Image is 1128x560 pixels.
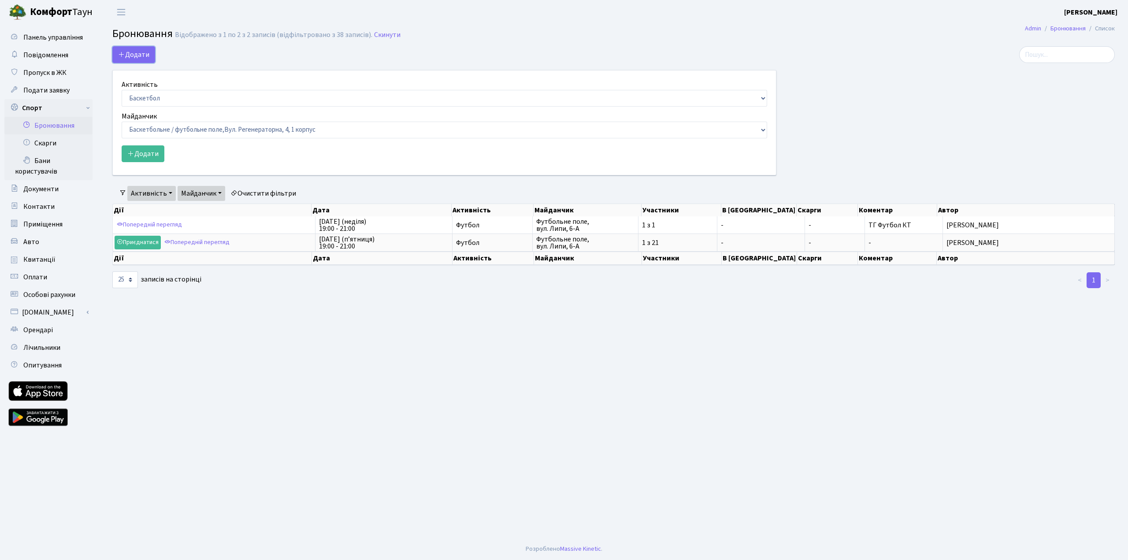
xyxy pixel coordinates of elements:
[642,252,722,265] th: Участники
[30,5,93,20] span: Таун
[4,233,93,251] a: Авто
[453,252,534,265] th: Активність
[23,325,53,335] span: Орендарі
[23,360,62,370] span: Опитування
[1012,19,1128,38] nav: breadcrumb
[4,215,93,233] a: Приміщення
[9,4,26,21] img: logo.png
[122,79,158,90] label: Активність
[4,117,93,134] a: Бронювання
[122,145,164,162] button: Додати
[858,252,937,265] th: Коментар
[4,152,93,180] a: Бани користувачів
[175,31,372,39] div: Відображено з 1 по 2 з 2 записів (відфільтровано з 38 записів).
[127,186,176,201] a: Активність
[4,268,93,286] a: Оплати
[112,271,138,288] select: записів на сторінці
[809,222,861,229] span: -
[312,252,453,265] th: Дата
[4,82,93,99] a: Подати заявку
[1019,46,1115,63] input: Пошук...
[23,237,39,247] span: Авто
[946,222,1111,229] span: [PERSON_NAME]
[115,218,184,232] a: Попередній перегляд
[642,222,713,229] span: 1 з 1
[178,186,225,201] a: Майданчик
[112,46,155,63] button: Додати
[456,239,529,246] span: Футбол
[1064,7,1117,17] b: [PERSON_NAME]
[4,180,93,198] a: Документи
[721,222,801,229] span: -
[162,236,232,249] a: Попередній перегляд
[721,204,797,216] th: В [GEOGRAPHIC_DATA]
[23,255,56,264] span: Квитанції
[23,343,60,352] span: Лічильники
[526,544,602,554] div: Розроблено .
[937,252,1115,265] th: Автор
[23,85,70,95] span: Подати заявку
[23,50,68,60] span: Повідомлення
[110,5,132,19] button: Переключити навігацію
[797,204,858,216] th: Скарги
[23,290,75,300] span: Особові рахунки
[4,64,93,82] a: Пропуск в ЖК
[4,356,93,374] a: Опитування
[122,111,157,122] label: Майданчик
[456,222,529,229] span: Футбол
[534,204,642,216] th: Майданчик
[319,236,449,250] span: [DATE] (п’ятниця) 19:00 - 21:00
[642,239,713,246] span: 1 з 21
[4,46,93,64] a: Повідомлення
[1087,272,1101,288] a: 1
[536,236,634,250] span: Футбольне поле, вул. Липи, 6-А
[858,204,937,216] th: Коментар
[534,252,642,265] th: Майданчик
[4,99,93,117] a: Спорт
[4,339,93,356] a: Лічильники
[312,204,452,216] th: Дата
[4,134,93,152] a: Скарги
[4,198,93,215] a: Контакти
[30,5,72,19] b: Комфорт
[4,286,93,304] a: Особові рахунки
[536,218,634,232] span: Футбольне поле, вул. Липи, 6-А
[374,31,401,39] a: Скинути
[946,239,1111,246] span: [PERSON_NAME]
[113,204,312,216] th: Дії
[722,252,797,265] th: В [GEOGRAPHIC_DATA]
[797,252,858,265] th: Скарги
[23,219,63,229] span: Приміщення
[112,26,173,41] span: Бронювання
[23,68,67,78] span: Пропуск в ЖК
[721,239,801,246] span: -
[868,238,871,248] span: -
[23,272,47,282] span: Оплати
[642,204,721,216] th: Участники
[560,544,601,553] a: Massive Kinetic
[1025,24,1041,33] a: Admin
[115,236,161,249] a: Приєднатися
[23,202,55,211] span: Контакти
[809,239,861,246] span: -
[112,271,201,288] label: записів на сторінці
[227,186,300,201] a: Очистити фільтри
[4,29,93,46] a: Панель управління
[452,204,534,216] th: Активність
[113,252,312,265] th: Дії
[4,304,93,321] a: [DOMAIN_NAME]
[23,184,59,194] span: Документи
[4,251,93,268] a: Квитанції
[4,321,93,339] a: Орендарі
[319,218,449,232] span: [DATE] (неділя) 19:00 - 21:00
[23,33,83,42] span: Панель управління
[868,220,911,230] span: ТГ Футбол КТ
[1064,7,1117,18] a: [PERSON_NAME]
[1086,24,1115,33] li: Список
[1050,24,1086,33] a: Бронювання
[937,204,1115,216] th: Автор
